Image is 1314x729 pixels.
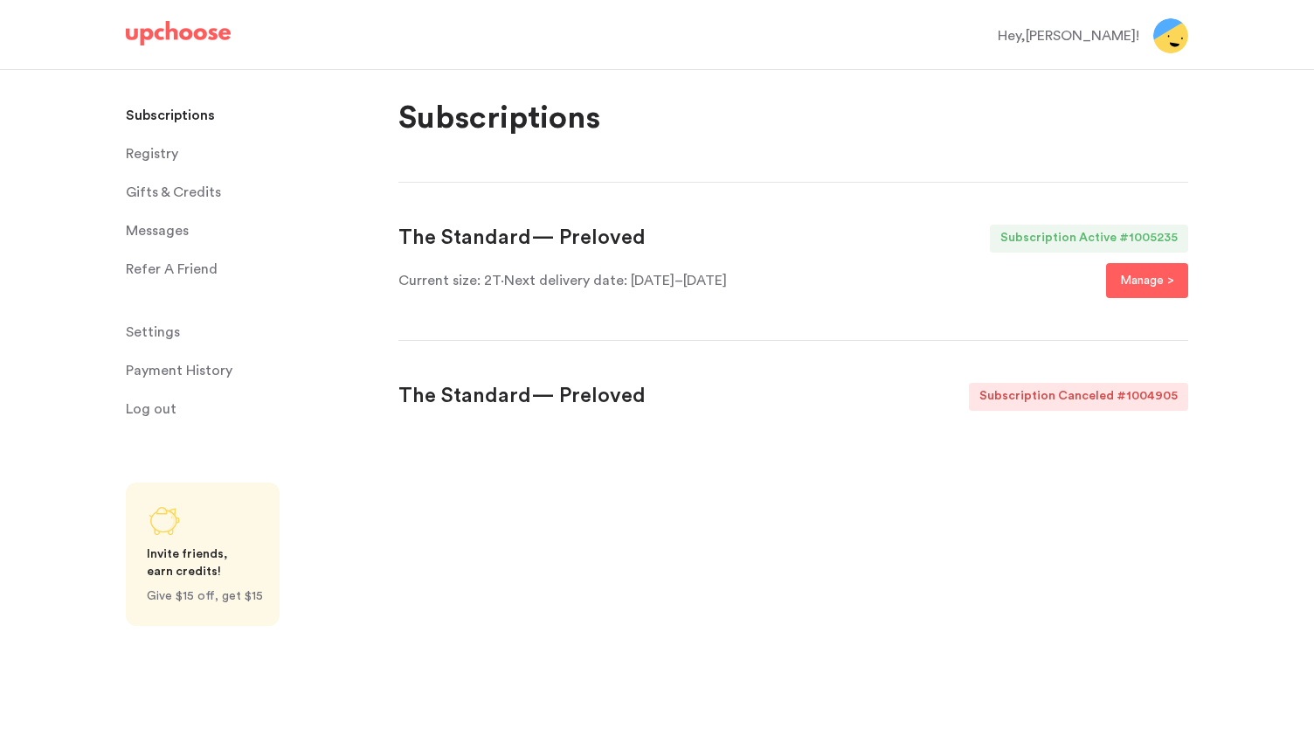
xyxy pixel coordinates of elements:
span: Log out [126,392,176,427]
p: Subscriptions [126,98,215,133]
div: # 1005235 [1119,225,1188,253]
span: · Next delivery date: [DATE]–[DATE] [501,274,727,288]
div: # 1004905 [1117,383,1188,411]
a: Subscriptions [126,98,377,133]
div: The Standard — Preloved [398,225,646,253]
span: Current size: [398,274,484,288]
div: Hey, [PERSON_NAME] ! [998,25,1139,46]
a: Settings [126,315,377,350]
div: Subscription Canceled [969,383,1117,411]
a: Payment History [126,353,377,388]
p: Subscriptions [398,98,1188,140]
a: Registry [126,136,377,171]
div: Subscription Active [990,225,1119,253]
img: UpChoose [126,21,231,45]
span: Gifts & Credits [126,175,221,210]
a: Messages [126,213,377,248]
span: Registry [126,136,178,171]
a: Refer A Friend [126,252,377,287]
span: 2T [398,274,501,288]
div: The Standard — Preloved [398,383,646,411]
span: Messages [126,213,189,248]
p: Refer A Friend [126,252,218,287]
a: Gifts & Credits [126,175,377,210]
a: Share UpChoose [126,483,280,626]
span: Settings [126,315,180,350]
a: UpChoose [126,21,231,53]
a: Log out [126,392,377,427]
p: Payment History [126,353,232,388]
p: Manage > [1120,270,1174,291]
button: Manage > [1106,263,1188,298]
